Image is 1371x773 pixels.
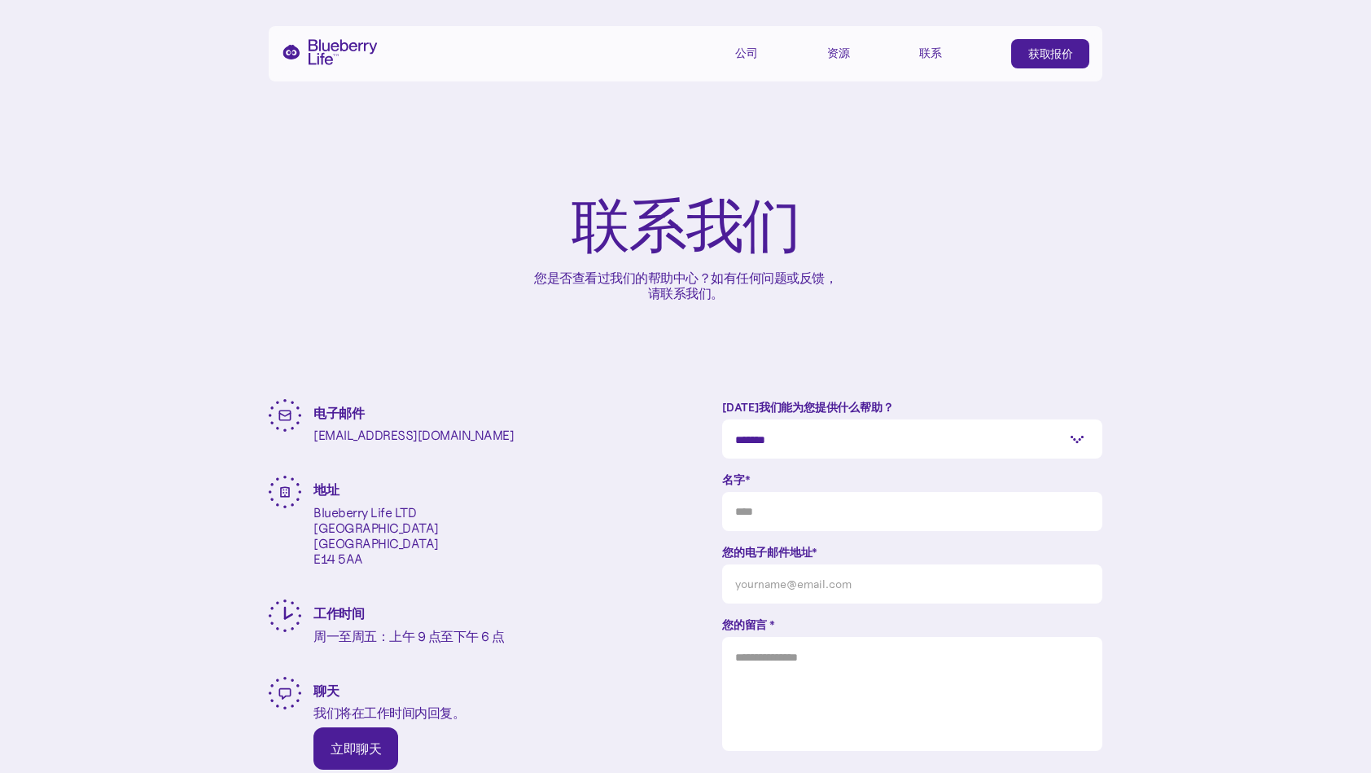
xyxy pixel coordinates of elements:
a: 家 [282,39,378,65]
strong: 您的留言 * [722,617,775,632]
a: 获取报价 [1011,39,1089,68]
p: 周一至周五：上午 9 点至下午 6 点 [313,629,505,644]
div: 立即聊天 [331,740,381,757]
a: 联系 [919,39,992,66]
h1: 联系我们 [572,195,799,257]
p: [EMAIL_ADDRESS][DOMAIN_NAME] [313,428,514,443]
strong: 工作时间 [313,605,364,621]
p: Blueberry Life LTD [GEOGRAPHIC_DATA] [GEOGRAPHIC_DATA] E14 5AA [313,505,439,568]
strong: 电子邮件 [313,405,364,421]
div: 资源 [827,46,850,60]
a: 立即聊天 [313,727,398,770]
strong: 聊天 [313,683,339,699]
div: 获取报价 [1028,46,1072,62]
input: yourname@email.com [722,564,1102,604]
div: 联系 [919,46,942,60]
label: [DATE]我们能为您提供什么帮助？ [722,399,1102,415]
label: 您的电子邮件地址* [722,544,1102,560]
p: 我们将在工作时间内回复。 [313,705,465,721]
div: 资源 [827,39,900,66]
div: 公司 [735,39,808,66]
div: 公司 [735,46,758,60]
strong: 地址 [313,481,339,498]
p: 您是否查看过我们的帮助中心？如有任何问题或反馈， 请联系我们。 [534,270,837,301]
